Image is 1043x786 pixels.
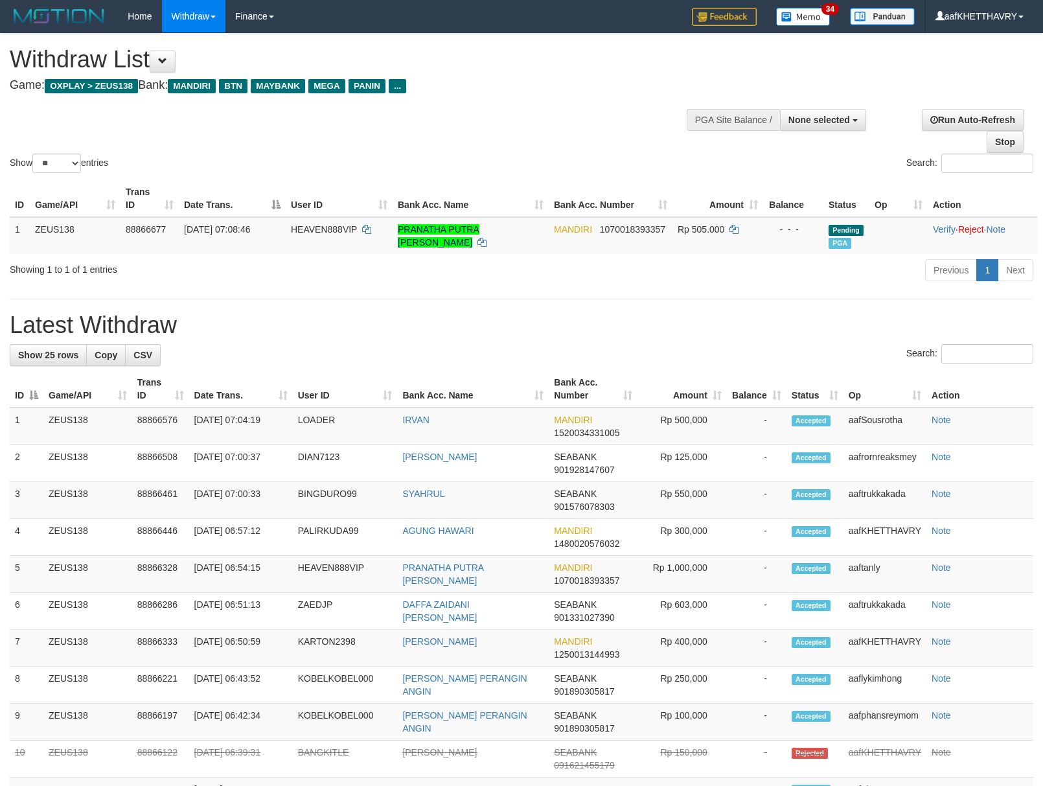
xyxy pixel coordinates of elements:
a: PRANATHA PUTRA [PERSON_NAME] [402,562,483,586]
a: Stop [987,131,1024,153]
a: AGUNG HAWARI [402,526,474,536]
a: IRVAN [402,415,430,425]
span: MANDIRI [554,526,592,536]
a: Note [932,747,951,757]
td: Rp 603,000 [637,593,727,630]
span: Copy 901890305817 to clipboard [554,723,614,734]
span: Accepted [792,489,831,500]
th: ID [10,180,30,217]
span: Copy 901331027390 to clipboard [554,612,614,623]
label: Show entries [10,154,108,173]
a: Note [932,562,951,573]
td: aaflykimhong [843,667,926,704]
td: - [727,667,786,704]
a: Verify [933,224,956,235]
span: Accepted [792,711,831,722]
img: Button%20Memo.svg [776,8,831,26]
th: Trans ID: activate to sort column ascending [120,180,179,217]
a: CSV [125,344,161,366]
td: aaftanly [843,556,926,593]
td: 9 [10,704,43,741]
th: Balance: activate to sort column ascending [727,371,786,408]
td: - [727,482,786,519]
td: LOADER [293,408,398,445]
a: Next [998,259,1033,281]
span: 88866677 [126,224,166,235]
td: 6 [10,593,43,630]
a: Note [932,636,951,647]
h4: Game: Bank: [10,79,682,92]
span: MAYBANK [251,79,305,93]
th: Balance [763,180,823,217]
td: KARTON2398 [293,630,398,667]
a: PRANATHA PUTRA [PERSON_NAME] [398,224,479,248]
td: 1 [10,408,43,445]
td: KOBELKOBEL000 [293,667,398,704]
a: Show 25 rows [10,344,87,366]
td: Rp 1,000,000 [637,556,727,593]
a: Note [932,452,951,462]
span: SEABANK [554,710,597,721]
td: Rp 125,000 [637,445,727,482]
span: Accepted [792,452,831,463]
h1: Withdraw List [10,47,682,73]
td: aaftrukkakada [843,593,926,630]
input: Search: [941,154,1033,173]
td: 2 [10,445,43,482]
span: MANDIRI [554,562,592,573]
td: aafphansreymom [843,704,926,741]
th: User ID: activate to sort column ascending [293,371,398,408]
span: MANDIRI [554,224,592,235]
span: Accepted [792,563,831,574]
span: Rejected [792,748,828,759]
th: Bank Acc. Number: activate to sort column ascending [549,180,672,217]
td: Rp 300,000 [637,519,727,556]
label: Search: [906,154,1033,173]
td: 88866122 [132,741,189,778]
td: 88866197 [132,704,189,741]
td: [DATE] 07:00:33 [189,482,293,519]
td: ZEUS138 [43,593,132,630]
a: [PERSON_NAME] PERANGIN ANGIN [402,673,527,697]
td: [DATE] 07:04:19 [189,408,293,445]
th: Status [823,180,869,217]
span: Copy 901928147607 to clipboard [554,465,614,475]
span: Marked by aaftanly [829,238,851,249]
th: Op: activate to sort column ascending [869,180,928,217]
span: ... [389,79,406,93]
td: aafSousrotha [843,408,926,445]
td: 8 [10,667,43,704]
td: ZEUS138 [30,217,120,254]
th: Action [926,371,1033,408]
td: ZEUS138 [43,519,132,556]
div: - - - [768,223,818,236]
td: aafKHETTHAVRY [843,741,926,778]
span: Accepted [792,526,831,537]
td: 88866576 [132,408,189,445]
span: MANDIRI [554,636,592,647]
td: ZEUS138 [43,445,132,482]
th: Date Trans.: activate to sort column descending [179,180,286,217]
a: Reject [958,224,984,235]
span: MANDIRI [554,415,592,425]
td: DIAN7123 [293,445,398,482]
th: Op: activate to sort column ascending [843,371,926,408]
a: Run Auto-Refresh [922,109,1024,131]
td: [DATE] 07:00:37 [189,445,293,482]
td: - [727,445,786,482]
span: None selected [788,115,850,125]
input: Search: [941,344,1033,364]
td: HEAVEN888VIP [293,556,398,593]
td: 7 [10,630,43,667]
span: OXPLAY > ZEUS138 [45,79,138,93]
td: 3 [10,482,43,519]
td: Rp 400,000 [637,630,727,667]
td: [DATE] 06:39:31 [189,741,293,778]
td: - [727,556,786,593]
td: - [727,630,786,667]
td: 4 [10,519,43,556]
td: 88866286 [132,593,189,630]
span: Copy [95,350,117,360]
td: BINGDURO99 [293,482,398,519]
a: [PERSON_NAME] [402,452,477,462]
